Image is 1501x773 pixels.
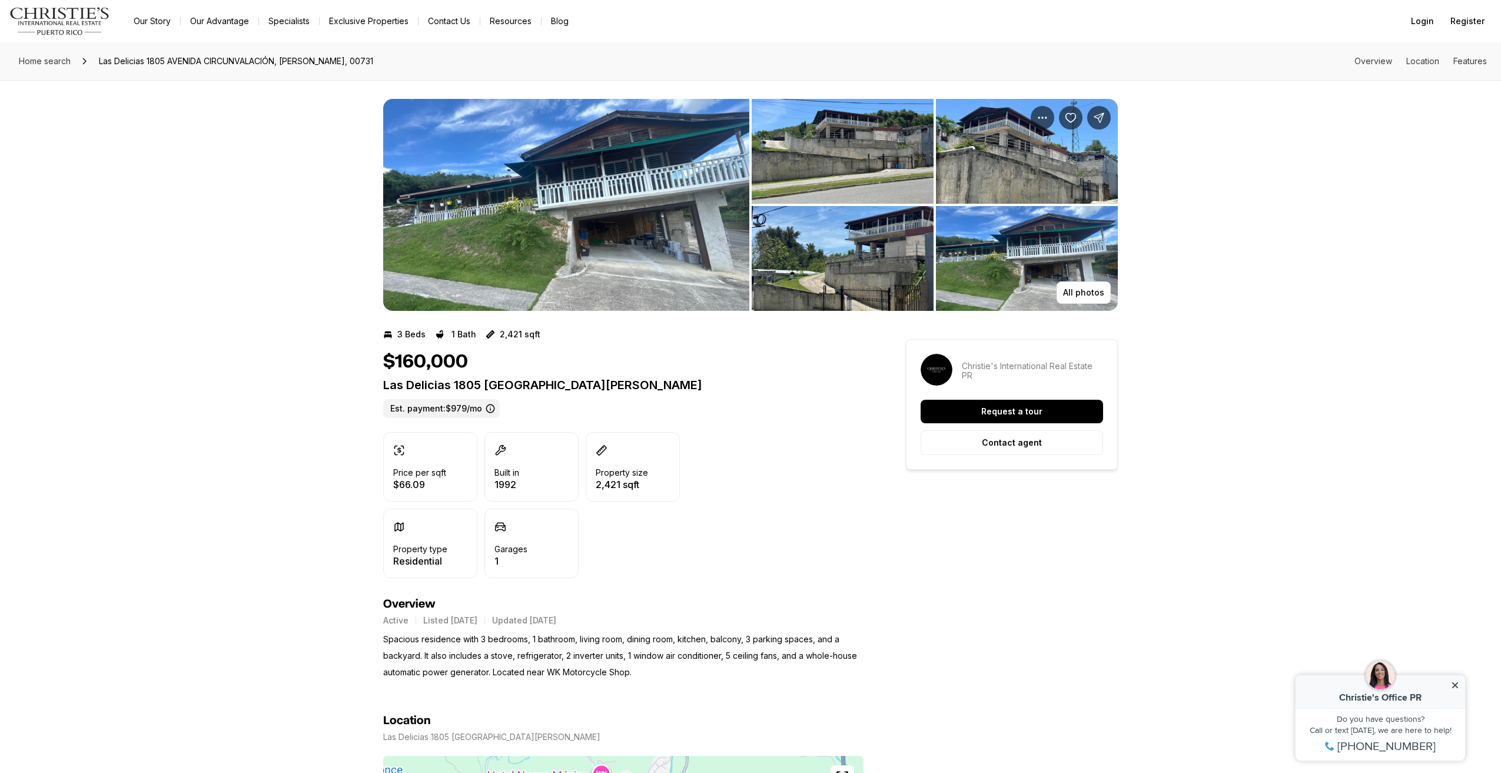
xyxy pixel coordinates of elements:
p: Garages [494,545,527,554]
img: be3d4b55-7850-4bcb-9297-a2f9cd376e78.png [77,3,106,32]
button: Register [1443,9,1492,33]
button: Request a tour [921,400,1103,423]
div: Do you have questions? [12,57,170,65]
p: 1992 [494,480,519,489]
button: View image gallery [752,99,934,204]
button: Contact Us [419,13,480,29]
p: Listed [DATE] [423,616,477,625]
button: Contact agent [921,430,1103,455]
p: 1 Bath [451,330,476,339]
span: Register [1450,16,1485,26]
a: Our Advantage [181,13,258,29]
h1: $160,000 [383,351,468,373]
img: logo [9,7,110,35]
div: Call or text [DATE], we are here to help! [12,68,170,77]
span: Las Delicias 1805 AVENIDA CIRCUNVALACIÓN, [PERSON_NAME], 00731 [94,52,378,71]
a: Skip to: Features [1453,56,1487,66]
button: Save Property: Las Delicias 1805 AVENIDA CIRCUNVALACIÓN [1059,106,1082,130]
li: 2 of 13 [752,99,1118,311]
p: 2,421 sqft [500,330,540,339]
p: Spacious residence with 3 bedrooms, 1 bathroom, living room, dining room, kitchen, balcony, 3 par... [383,631,864,681]
p: Request a tour [981,407,1042,416]
button: Property options [1031,106,1054,130]
span: Login [1411,16,1434,26]
p: Residential [393,556,447,566]
a: Exclusive Properties [320,13,418,29]
h4: Location [383,714,431,728]
button: Login [1404,9,1441,33]
button: View image gallery [383,99,749,311]
p: Christie's International Real Estate PR [962,361,1103,380]
button: View image gallery [936,99,1118,204]
div: Listing Photos [383,99,1118,311]
nav: Page section menu [1354,57,1487,66]
p: All photos [1063,288,1104,297]
p: Property size [596,468,648,477]
p: Updated [DATE] [492,616,556,625]
span: [PHONE_NUMBER] [48,82,147,94]
p: Las Delicias 1805 [GEOGRAPHIC_DATA][PERSON_NAME] [383,378,864,392]
p: Las Delicias 1805 [GEOGRAPHIC_DATA][PERSON_NAME] [383,732,600,742]
a: Home search [14,52,75,71]
button: All photos [1057,281,1111,304]
a: Skip to: Overview [1354,56,1392,66]
li: 1 of 13 [383,99,749,311]
a: Specialists [259,13,319,29]
p: Built in [494,468,519,477]
label: Est. payment: $979/mo [383,399,500,418]
a: Our Story [124,13,180,29]
a: Blog [542,13,578,29]
a: Skip to: Location [1406,56,1439,66]
p: 3 Beds [397,330,426,339]
p: Price per sqft [393,468,446,477]
p: 2,421 sqft [596,480,648,489]
p: 1 [494,556,527,566]
p: Property type [393,545,447,554]
a: Resources [480,13,541,29]
h4: Overview [383,597,864,611]
p: Active [383,616,409,625]
div: Christie's Office PR [18,35,165,45]
button: View image gallery [936,206,1118,311]
button: View image gallery [752,206,934,311]
p: Contact agent [982,438,1042,447]
button: Share Property: Las Delicias 1805 AVENIDA CIRCUNVALACIÓN [1087,106,1111,130]
span: Home search [19,56,71,66]
p: $66.09 [393,480,446,489]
